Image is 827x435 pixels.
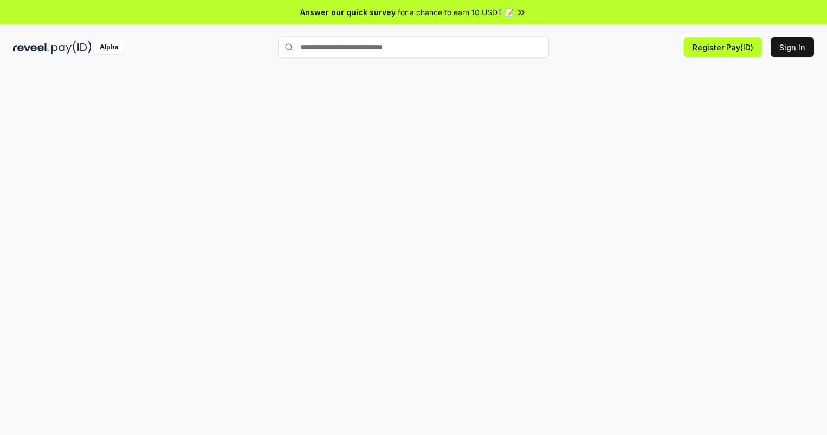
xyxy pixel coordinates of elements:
[771,37,814,57] button: Sign In
[13,41,49,54] img: reveel_dark
[94,41,124,54] div: Alpha
[398,7,514,18] span: for a chance to earn 10 USDT 📝
[684,37,762,57] button: Register Pay(ID)
[300,7,396,18] span: Answer our quick survey
[51,41,92,54] img: pay_id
